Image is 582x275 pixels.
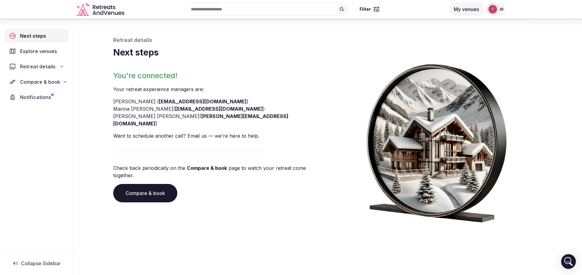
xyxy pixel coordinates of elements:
[20,32,48,40] span: Next steps
[449,2,484,16] button: My venues
[5,29,68,42] a: Next steps
[113,86,326,93] p: Your retreat experience manager s are :
[113,164,326,179] p: Check back periodically on the page to watch your retreat come together.
[113,132,326,139] p: Want to schedule another call? Email us — we're here to help.
[113,47,543,59] h1: Next steps
[20,78,60,86] span: Compare & book
[5,45,68,58] a: Explore venues
[449,6,484,12] a: My venues
[113,37,543,44] p: Retreat details
[187,165,227,171] a: Compare & book
[20,63,56,70] span: Retreat details
[5,257,68,270] button: Collapse Sidebar
[488,5,497,13] img: Thiago Martins
[355,59,518,223] img: Winter chalet retreat in picture frame
[356,3,384,15] button: Filter
[113,98,326,105] li: [PERSON_NAME] ( )
[113,105,326,113] li: Marina [PERSON_NAME] ( )
[113,113,288,127] a: [PERSON_NAME][EMAIL_ADDRESS][DOMAIN_NAME]
[76,2,125,16] a: Visit the homepage
[113,71,326,81] h2: You're connected!
[360,6,371,12] span: Filter
[159,98,247,105] a: [EMAIL_ADDRESS][DOMAIN_NAME]
[5,91,68,104] a: Notifications
[113,184,177,202] a: Compare & book
[20,48,60,55] span: Explore venues
[561,254,576,269] div: Open Intercom Messenger
[21,260,61,266] span: Collapse Sidebar
[175,106,263,112] a: [EMAIL_ADDRESS][DOMAIN_NAME]
[20,94,54,101] span: Notifications
[76,2,125,16] svg: Retreats and Venues company logo
[113,113,326,127] li: [PERSON_NAME] [PERSON_NAME] ( )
